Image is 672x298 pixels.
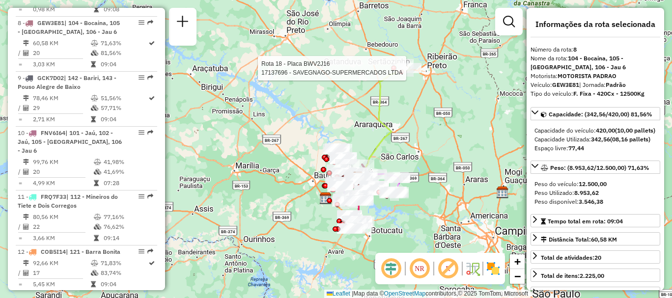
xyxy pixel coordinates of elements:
[534,197,656,206] div: Peso disponível:
[139,248,144,254] em: Opções
[32,4,93,14] td: 0,98 KM
[23,270,29,276] i: Total de Atividades
[534,180,607,188] span: Peso do veículo:
[531,214,660,227] a: Tempo total em rota: 09:04
[324,290,531,298] div: Map data © contributors,© 2025 TomTom, Microsoft
[32,279,90,289] td: 5,45 KM
[41,193,66,200] span: FRQ7F33
[531,122,660,157] div: Capacidade: (342,56/420,00) 81,56%
[18,193,118,209] span: 11 -
[32,38,90,48] td: 60,58 KM
[18,193,118,209] span: | 112 - Mineiros do Tiete e Dois Corregos
[579,180,607,188] strong: 12.500,00
[531,176,660,210] div: Peso: (8.953,62/12.500,00) 71,63%
[32,93,90,103] td: 78,46 KM
[41,248,66,255] span: COB5I14
[514,255,521,268] span: +
[534,135,656,144] div: Capacidade Utilizada:
[103,4,153,14] td: 09:08
[352,290,353,297] span: |
[18,233,23,243] td: =
[23,224,29,230] i: Total de Atividades
[552,81,579,88] strong: GEW3E81
[531,107,660,120] a: Capacidade: (342,56/420,00) 81,56%
[531,232,660,245] a: Distância Total:60,58 KM
[32,59,90,69] td: 3,03 KM
[579,198,603,205] strong: 3.546,38
[580,272,604,279] strong: 2.225,00
[94,214,101,220] i: % de utilização do peso
[147,20,153,26] em: Rota exportada
[531,72,660,81] div: Motorista:
[319,192,332,205] img: CDD Agudos
[91,281,96,287] i: Tempo total em rota
[173,12,193,34] a: Nova sessão e pesquisa
[66,248,120,255] span: | 121 - Barra Bonita
[436,257,460,280] span: Exibir rótulo
[32,212,93,222] td: 80,56 KM
[18,74,116,90] span: | 142 - Bariri, 143 - Pouso Alegre de Baixo
[23,105,29,111] i: Total de Atividades
[510,254,525,269] a: Zoom in
[91,260,98,266] i: % de utilização do peso
[103,157,153,167] td: 41,98%
[18,129,122,154] span: | 101 - Jaú, 102 - Jaú, 105 - [GEOGRAPHIC_DATA], 106 - Jau 6
[100,93,148,103] td: 51,56%
[18,74,116,90] span: 9 -
[100,59,148,69] td: 09:04
[32,157,93,167] td: 99,76 KM
[531,81,660,89] div: Veículo:
[18,178,23,188] td: =
[541,271,604,280] div: Total de itens:
[103,212,153,222] td: 77,16%
[32,268,90,278] td: 17
[327,290,350,297] a: Leaflet
[91,61,96,67] i: Tempo total em rota
[574,189,599,196] strong: 8.953,62
[18,19,120,35] span: | 104 - Bocaina, 105 - [GEOGRAPHIC_DATA], 106 - Jau 6
[548,217,623,225] span: Tempo total em rota: 09:04
[408,257,431,280] span: Ocultar NR
[531,54,626,71] strong: 104 - Bocaina, 105 - [GEOGRAPHIC_DATA], 106 - Jau 6
[534,189,656,197] div: Peso Utilizado:
[18,268,23,278] td: /
[147,248,153,254] em: Rota exportada
[94,224,101,230] i: % de utilização da cubagem
[379,257,403,280] span: Ocultar deslocamento
[531,161,660,174] a: Peso: (8.953,62/12.500,00) 71,63%
[103,167,153,177] td: 41,69%
[573,90,644,97] strong: F. Fixa - 420Cx - 12500Kg
[531,45,660,54] div: Número da rota:
[94,180,99,186] i: Tempo total em rota
[139,193,144,199] em: Opções
[32,114,90,124] td: 2,71 KM
[541,254,601,261] span: Total de atividades:
[384,290,426,297] a: OpenStreetMap
[100,48,148,58] td: 81,56%
[558,72,616,80] strong: MOTORISTA PADRAO
[100,258,148,268] td: 71,83%
[23,40,29,46] i: Distância Total
[23,159,29,165] i: Distância Total
[347,174,371,184] div: Atividade não roteirizada - RESTAURANTE SAO VICE
[591,135,610,143] strong: 342,56
[499,12,519,31] a: Exibir filtros
[149,40,155,46] i: Rota otimizada
[18,279,23,289] td: =
[23,260,29,266] i: Distância Total
[147,75,153,81] em: Rota exportada
[23,214,29,220] i: Distância Total
[100,114,148,124] td: 09:04
[32,258,90,268] td: 92,66 KM
[18,129,122,154] span: 10 -
[103,178,153,188] td: 07:28
[531,54,660,72] div: Nome da rota:
[579,81,626,88] span: | Jornada:
[94,169,101,175] i: % de utilização da cubagem
[32,233,93,243] td: 3,66 KM
[94,159,101,165] i: % de utilização do peso
[510,269,525,284] a: Zoom out
[610,135,650,143] strong: (08,16 pallets)
[568,144,584,152] strong: 77,44
[149,95,155,101] i: Rota otimizada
